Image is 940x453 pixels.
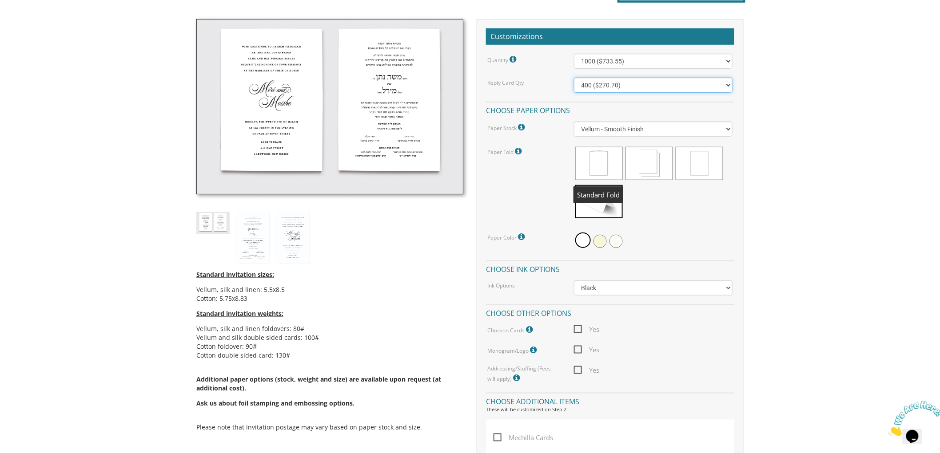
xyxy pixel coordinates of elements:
[196,399,354,407] span: Ask us about foil stamping and embossing options.
[486,102,734,117] h4: Choose paper options
[4,4,59,39] img: Chat attention grabber
[486,393,734,408] h4: Choose additional items
[488,54,519,65] label: Quantity
[276,212,310,264] img: style1_eng.jpg
[486,406,734,413] div: These will be customized on Step 2
[196,351,463,360] li: Cotton double sided card: 130#
[196,342,463,351] li: Cotton foldover: 90#
[196,264,463,441] div: Please note that invitation postage may vary based on paper stock and size.
[486,304,734,320] h4: Choose other options
[488,365,561,384] label: Addressing/Stuffing (Fees will apply)
[196,294,463,303] li: Cotton: 5.75x8.83
[488,122,527,133] label: Paper Stock
[196,270,274,279] span: Standard invitation sizes:
[486,28,734,45] h2: Customizations
[488,344,539,356] label: Monogram/Logo
[488,79,524,87] label: Reply Card Qty
[196,309,283,318] span: Standard invitation weights:
[486,260,734,276] h4: Choose ink options
[488,231,527,243] label: Paper Color
[196,324,463,333] li: Vellum, silk and linen foldovers: 80#
[488,146,524,157] label: Paper Fold
[488,282,515,289] label: Ink Options
[885,398,940,440] iframe: chat widget
[574,344,600,355] span: Yes
[494,432,554,443] span: Mechilla Cards
[196,212,230,234] img: style1_thumb2.jpg
[196,333,463,342] li: Vellum and silk double sided cards: 100#
[236,212,270,264] img: style1_heb.jpg
[196,375,463,408] span: Additional paper options (stock, weight and size) are available upon request (at additional cost).
[574,324,600,335] span: Yes
[196,19,463,195] img: style1_thumb2.jpg
[488,324,535,335] label: Chosson Cards
[574,365,600,376] span: Yes
[196,285,463,294] li: Vellum, silk and linen: 5.5x8.5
